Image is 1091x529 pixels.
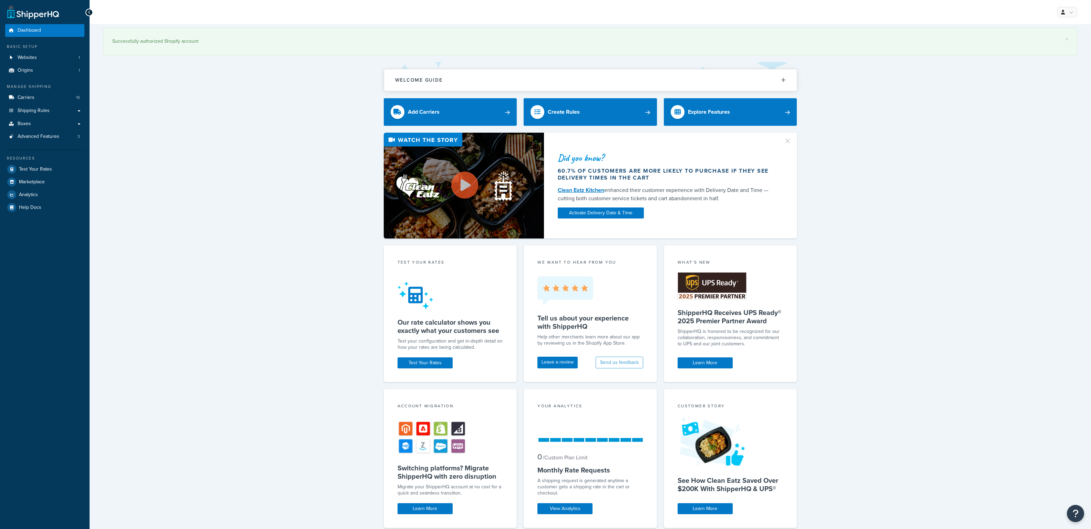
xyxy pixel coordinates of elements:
div: Test your rates [398,259,503,267]
div: 60.7% of customers are more likely to purchase if they see delivery times in the cart [558,167,775,181]
a: Create Rules [524,98,657,126]
a: Clean Eatz Kitchen [558,186,604,194]
h5: Tell us about your experience with ShipperHQ [537,314,643,330]
span: 0 [537,451,542,462]
a: Boxes [5,118,84,130]
p: we want to hear from you [537,259,643,265]
a: Help Docs [5,201,84,214]
li: Origins [5,64,84,77]
span: Websites [18,55,37,61]
a: Learn More [398,503,453,514]
div: Successfully authorized Shopify account [112,37,1068,46]
p: ShipperHQ is honored to be recognized for our collaboration, responsiveness, and commitment to UP... [678,328,783,347]
div: enhanced their customer experience with Delivery Date and Time — cutting both customer service ti... [558,186,775,203]
div: Your Analytics [537,403,643,411]
span: 3 [78,134,80,140]
a: Shipping Rules [5,104,84,117]
span: Shipping Rules [18,108,50,114]
div: What's New [678,259,783,267]
div: Migrate your ShipperHQ account at no cost for a quick and seamless transition. [398,484,503,496]
span: Dashboard [18,28,41,33]
a: Test Your Rates [5,163,84,175]
a: × [1066,37,1068,42]
li: Websites [5,51,84,64]
h5: See How Clean Eatz Saved Over $200K With ShipperHQ & UPS® [678,476,783,493]
div: Create Rules [548,107,580,117]
span: Marketplace [19,179,45,185]
p: Help other merchants learn more about our app by reviewing us in the Shopify App Store. [537,334,643,346]
h5: Switching platforms? Migrate ShipperHQ with zero disruption [398,464,503,480]
div: Resources [5,155,84,161]
span: 1 [79,68,80,73]
a: Leave a review [537,357,578,368]
h5: ShipperHQ Receives UPS Ready® 2025 Premier Partner Award [678,308,783,325]
h5: Our rate calculator shows you exactly what your customers see [398,318,503,335]
div: Manage Shipping [5,84,84,90]
span: Origins [18,68,33,73]
a: Marketplace [5,176,84,188]
a: Test Your Rates [398,357,453,368]
span: Carriers [18,95,34,101]
a: Dashboard [5,24,84,37]
a: View Analytics [537,503,593,514]
div: Basic Setup [5,44,84,50]
a: Websites1 [5,51,84,64]
div: Explore Features [688,107,730,117]
a: Learn More [678,357,733,368]
span: Analytics [19,192,38,198]
div: Customer Story [678,403,783,411]
span: Boxes [18,121,31,127]
span: 1 [79,55,80,61]
span: Advanced Features [18,134,59,140]
div: A shipping request is generated anytime a customer gets a shipping rate in the cart or checkout. [537,478,643,496]
img: Video thumbnail [384,133,544,238]
li: Advanced Features [5,130,84,143]
div: Did you know? [558,153,775,163]
small: / Custom Plan Limit [543,454,588,461]
button: Welcome Guide [384,69,797,91]
span: 15 [76,95,80,101]
div: Test your configuration and get in-depth detail on how your rates are being calculated. [398,338,503,350]
a: Explore Features [664,98,797,126]
li: Carriers [5,91,84,104]
a: Analytics [5,189,84,201]
button: Open Resource Center [1067,505,1084,522]
h5: Monthly Rate Requests [537,466,643,474]
a: Activate Delivery Date & Time [558,207,644,218]
a: Advanced Features3 [5,130,84,143]
a: Carriers15 [5,91,84,104]
h2: Welcome Guide [395,78,443,83]
span: Test Your Rates [19,166,52,172]
span: Help Docs [19,205,41,211]
a: Add Carriers [384,98,517,126]
a: Learn More [678,503,733,514]
div: Account Migration [398,403,503,411]
button: Send us feedback [596,357,643,368]
a: Origins1 [5,64,84,77]
div: Add Carriers [408,107,440,117]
